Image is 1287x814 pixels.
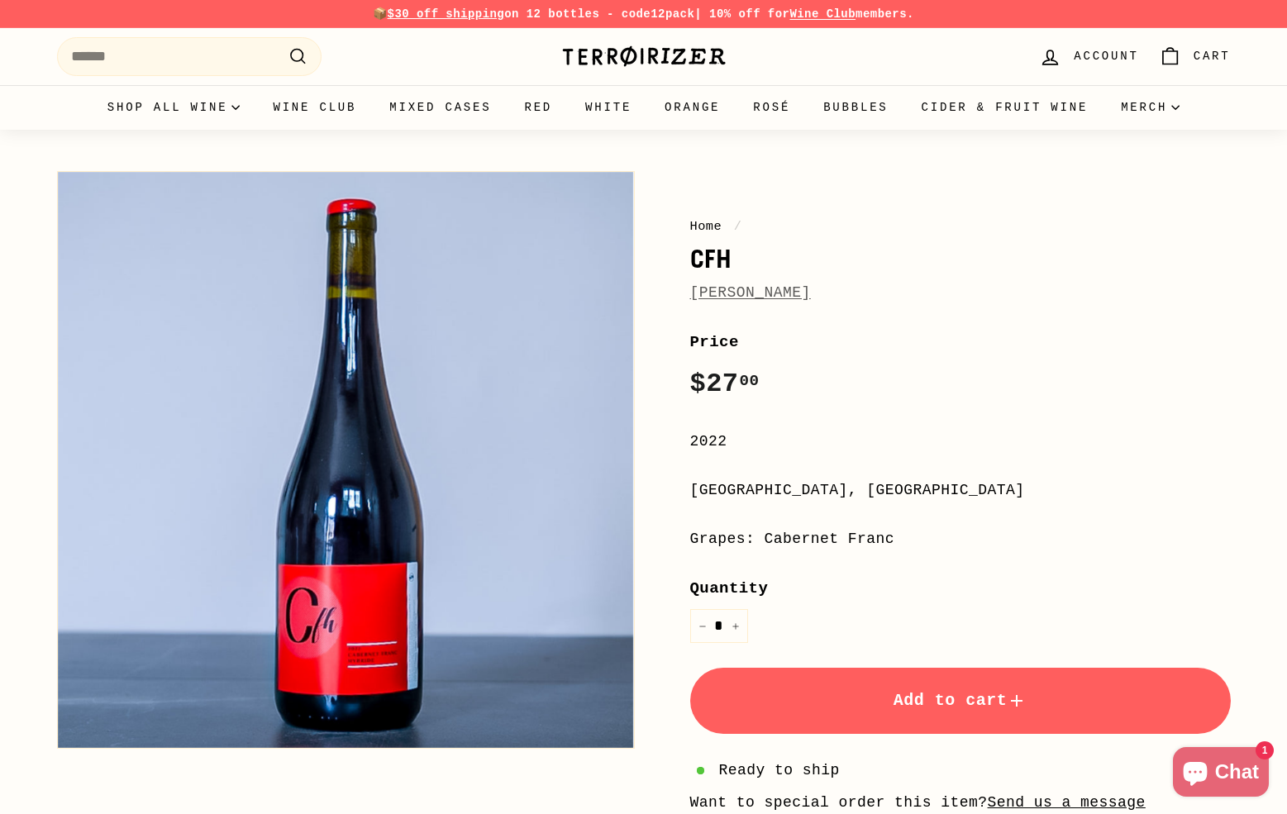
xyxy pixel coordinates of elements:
div: Primary [24,85,1264,130]
a: White [569,85,648,130]
a: Cart [1149,32,1241,81]
span: $30 off shipping [388,7,505,21]
span: Add to cart [894,691,1027,710]
span: Ready to ship [719,759,840,783]
a: Bubbles [807,85,904,130]
a: Mixed Cases [373,85,508,130]
label: Quantity [690,576,1231,601]
a: Red [508,85,569,130]
sup: 00 [739,372,759,390]
span: Cart [1194,47,1231,65]
a: Wine Club [256,85,373,130]
label: Price [690,330,1231,355]
input: quantity [690,609,748,643]
a: [PERSON_NAME] [690,284,811,301]
div: [GEOGRAPHIC_DATA], [GEOGRAPHIC_DATA] [690,478,1231,502]
a: Account [1029,32,1148,81]
p: 📦 on 12 bottles - code | 10% off for members. [57,5,1231,23]
a: Home [690,219,722,234]
a: Wine Club [789,7,856,21]
inbox-online-store-chat: Shopify online store chat [1168,747,1274,801]
a: Orange [648,85,736,130]
nav: breadcrumbs [690,217,1231,236]
summary: Shop all wine [91,85,257,130]
h1: CFH [690,245,1231,273]
a: Rosé [736,85,807,130]
button: Increase item quantity by one [723,609,748,643]
a: Cider & Fruit Wine [905,85,1105,130]
div: 2022 [690,430,1231,454]
a: Send us a message [988,794,1146,811]
div: Grapes: Cabernet Franc [690,527,1231,551]
summary: Merch [1104,85,1196,130]
span: Account [1074,47,1138,65]
span: / [730,219,746,234]
strong: 12pack [651,7,694,21]
button: Add to cart [690,668,1231,734]
button: Reduce item quantity by one [690,609,715,643]
span: $27 [690,369,760,399]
